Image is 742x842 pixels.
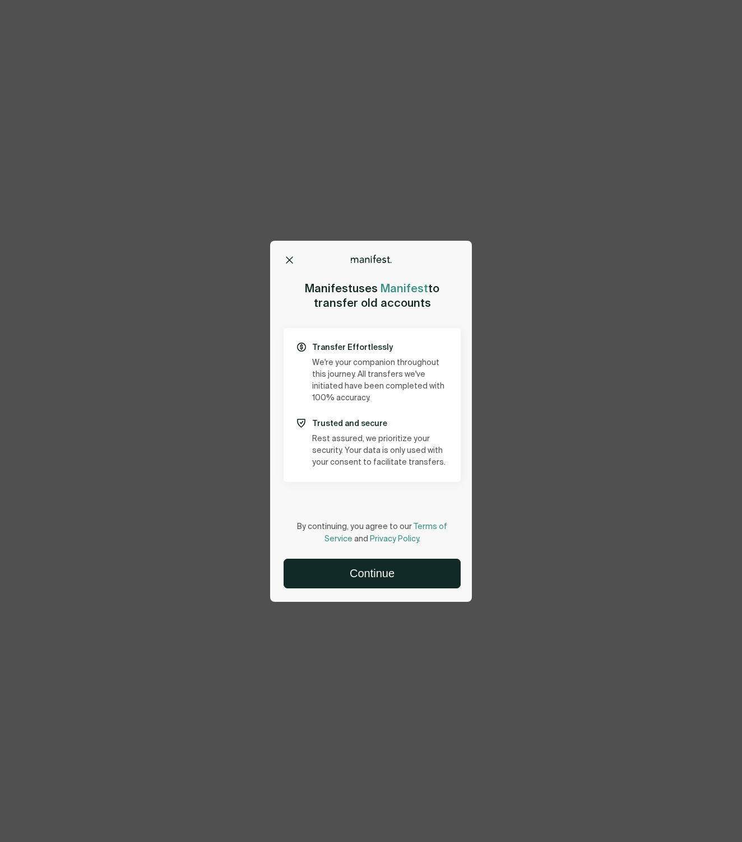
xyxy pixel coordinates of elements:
p: Rest assured, we prioritize your security. Your data is only used with your consent to facilitate... [312,433,447,469]
span: Manifest [305,281,353,296]
span: Manifest [381,281,428,296]
p: Transfer Effortlessly [312,342,447,353]
a: Privacy Policy [370,535,419,543]
p: By continuing, you agree to our and . [284,521,461,545]
p: We're your companion throughout this journey. All transfers we've initiated have been completed w... [312,357,447,404]
h2: uses to transfer old accounts [305,281,439,310]
button: Continue [284,559,460,588]
p: Trusted and secure [312,418,447,429]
